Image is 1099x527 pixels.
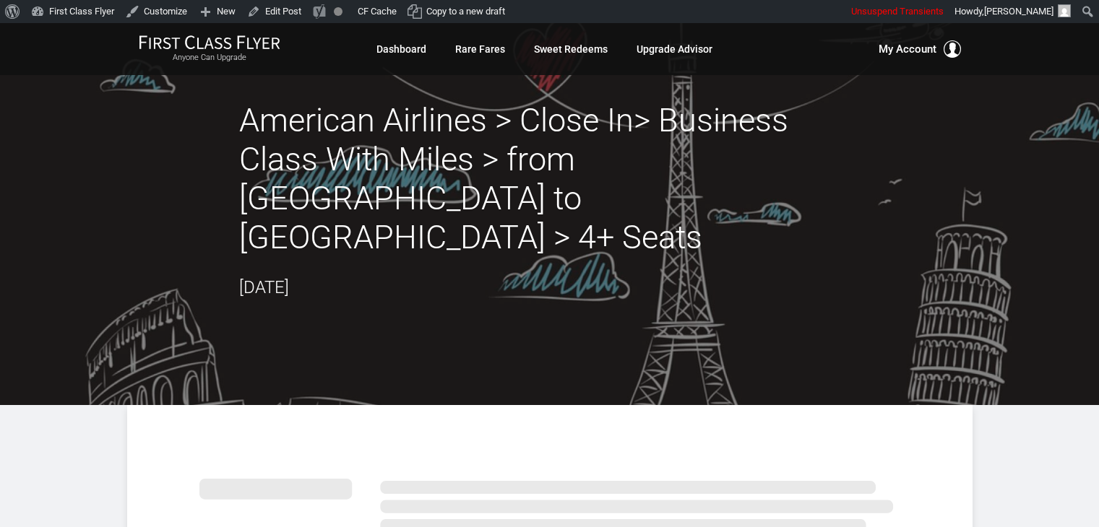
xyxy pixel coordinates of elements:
span: Unsuspend Transients [851,6,944,17]
a: Rare Fares [455,36,505,62]
time: [DATE] [239,277,289,297]
span: [PERSON_NAME] [984,6,1053,17]
a: First Class FlyerAnyone Can Upgrade [139,35,280,64]
span: My Account [879,40,936,58]
small: Anyone Can Upgrade [139,53,280,63]
a: Upgrade Advisor [637,36,712,62]
h2: American Airlines > Close In> Business Class With Miles > from [GEOGRAPHIC_DATA] to [GEOGRAPHIC_D... [239,101,861,257]
button: My Account [879,40,961,58]
img: First Class Flyer [139,35,280,50]
a: Dashboard [376,36,426,62]
a: Sweet Redeems [534,36,608,62]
